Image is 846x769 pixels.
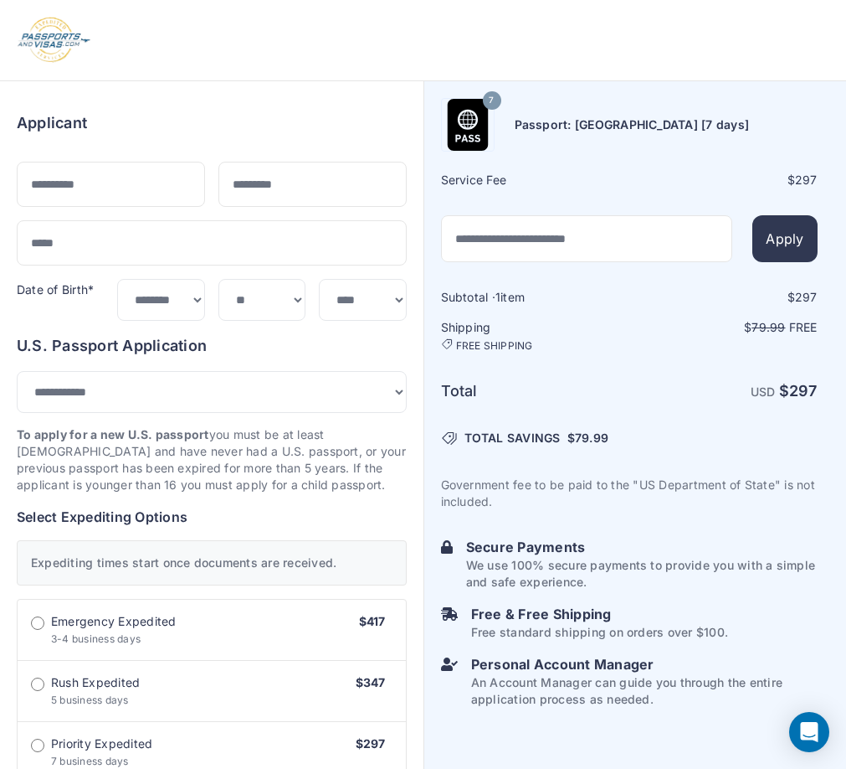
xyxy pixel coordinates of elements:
span: $347 [356,675,386,689]
span: 7 business days [51,755,129,767]
p: $ [631,319,818,336]
span: USD [751,384,776,399]
strong: $ [779,382,818,400]
span: Rush Expedited [51,674,140,691]
h6: Total [441,379,628,403]
span: Free [789,320,818,334]
p: Government fee to be paid to the "US Department of State" is not included. [441,477,818,510]
img: Logo [17,17,91,64]
label: Date of Birth* [17,282,94,297]
h6: Free & Free Shipping [471,604,728,624]
span: 7 [489,90,494,111]
span: 297 [795,290,818,304]
p: Free standard shipping on orders over $100. [471,624,728,641]
h6: Passport: [GEOGRAPHIC_DATA] [7 days] [515,116,750,133]
h6: Personal Account Manager [471,654,818,674]
span: Priority Expedited [51,735,152,752]
p: An Account Manager can guide you through the entire application process as needed. [471,674,818,708]
p: you must be at least [DEMOGRAPHIC_DATA] and have never had a U.S. passport, or your previous pass... [17,426,407,493]
span: TOTAL SAVINGS [464,430,561,446]
span: Emergency Expedited [51,613,177,630]
span: 5 business days [51,694,129,706]
h6: Service Fee [441,172,628,188]
button: Apply [752,215,817,262]
div: Expediting times start once documents are received. [17,540,407,586]
h6: Applicant [17,111,87,135]
span: $297 [356,736,386,751]
span: 297 [789,382,818,400]
span: FREE SHIPPING [456,339,533,353]
h6: Subtotal · item [441,289,628,306]
span: 297 [795,173,818,187]
span: 79.99 [575,431,608,445]
strong: To apply for a new U.S. passport [17,427,209,441]
span: 3-4 business days [51,632,141,645]
span: $417 [359,614,386,628]
div: $ [631,172,818,188]
div: Open Intercom Messenger [789,712,829,752]
img: Product Name [442,99,494,151]
span: 1 [495,290,500,304]
div: $ [631,289,818,306]
h6: Secure Payments [466,537,818,557]
p: We use 100% secure payments to provide you with a simple and safe experience. [466,557,818,591]
span: 79.99 [751,320,785,334]
h6: Select Expediting Options [17,507,407,527]
h6: Shipping [441,319,628,353]
h6: U.S. Passport Application [17,334,407,358]
span: $ [567,430,608,446]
